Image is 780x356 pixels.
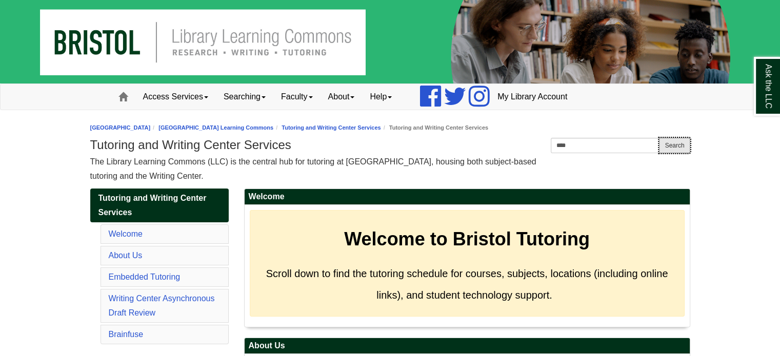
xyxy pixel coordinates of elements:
a: Brainfuse [109,330,144,339]
a: Help [362,84,399,110]
a: Tutoring and Writing Center Services [90,189,229,222]
h2: About Us [245,338,690,354]
span: Scroll down to find the tutoring schedule for courses, subjects, locations (including online link... [266,268,668,301]
button: Search [659,138,690,153]
a: Writing Center Asynchronous Draft Review [109,294,215,317]
a: Access Services [135,84,216,110]
a: Faculty [273,84,321,110]
a: My Library Account [490,84,575,110]
a: Welcome [109,229,143,238]
a: [GEOGRAPHIC_DATA] [90,124,151,131]
a: Searching [216,84,273,110]
a: About Us [109,251,143,260]
h1: Tutoring and Writing Center Services [90,138,690,152]
span: The Library Learning Commons (LLC) is the central hub for tutoring at [GEOGRAPHIC_DATA], housing ... [90,157,536,180]
strong: Welcome to Bristol Tutoring [344,228,590,249]
nav: breadcrumb [90,123,690,133]
a: About [321,84,363,110]
li: Tutoring and Writing Center Services [381,123,488,133]
a: Tutoring and Writing Center Services [282,124,381,131]
span: Tutoring and Writing Center Services [98,194,207,217]
h2: Welcome [245,189,690,205]
a: [GEOGRAPHIC_DATA] Learning Commons [158,124,273,131]
a: Embedded Tutoring [109,273,181,281]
